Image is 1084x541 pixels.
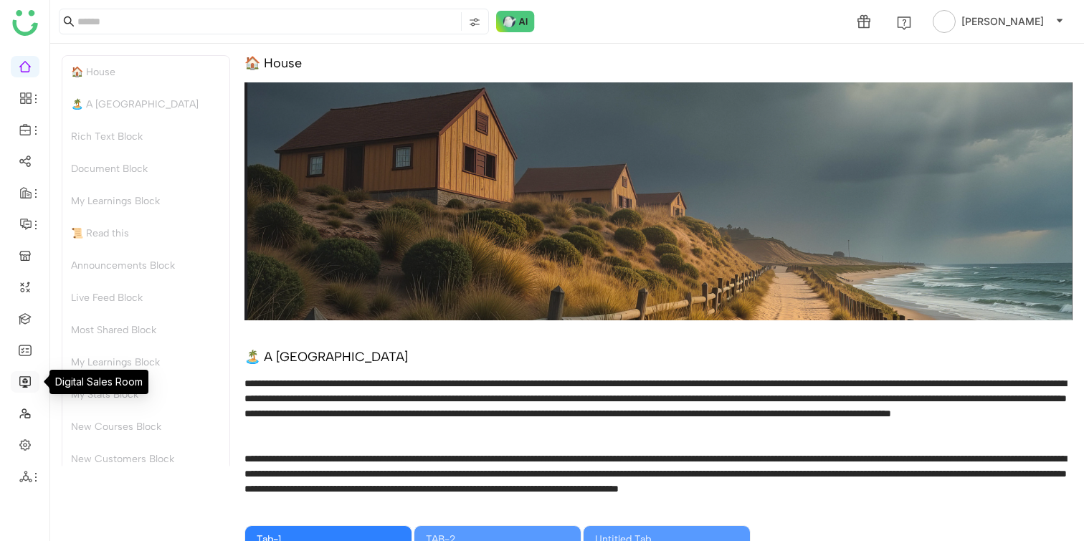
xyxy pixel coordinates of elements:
[12,10,38,36] img: logo
[469,16,480,28] img: search-type.svg
[496,11,535,32] img: ask-buddy-normal.svg
[62,314,229,346] div: Most Shared Block
[62,411,229,443] div: New Courses Block
[62,56,229,88] div: 🏠 House
[49,370,148,394] div: Digital Sales Room
[62,346,229,378] div: My Learnings Block
[961,14,1044,29] span: [PERSON_NAME]
[62,88,229,120] div: 🏝️ A [GEOGRAPHIC_DATA]
[62,217,229,249] div: 📜 Read this
[62,443,229,475] div: New Customers Block
[244,349,408,365] div: 🏝️ A [GEOGRAPHIC_DATA]
[930,10,1067,33] button: [PERSON_NAME]
[62,120,229,153] div: Rich Text Block
[62,153,229,185] div: Document Block
[62,282,229,314] div: Live Feed Block
[897,16,911,30] img: help.svg
[933,10,956,33] img: avatar
[62,249,229,282] div: Announcements Block
[62,378,229,411] div: My Stats Block
[244,55,302,71] div: 🏠 House
[62,185,229,217] div: My Learnings Block
[244,82,1073,320] img: 68553b2292361c547d91f02a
